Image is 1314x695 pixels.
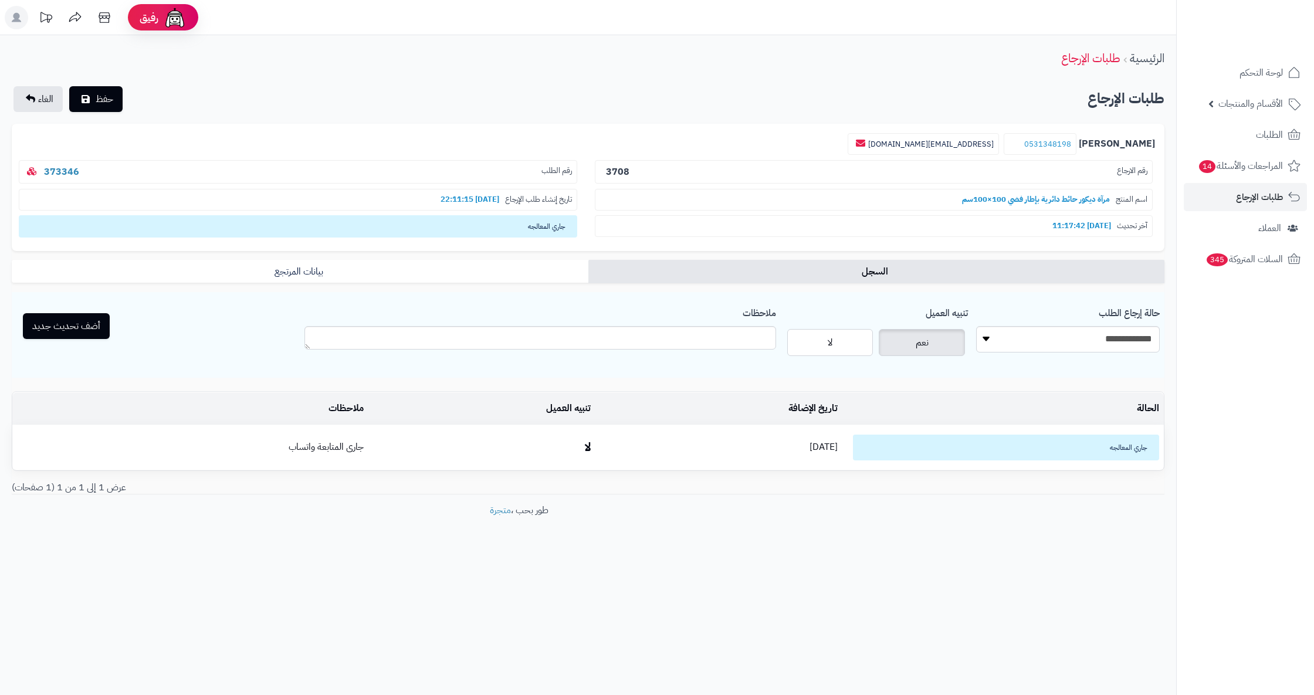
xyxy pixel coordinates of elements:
b: [DATE] 11:17:42 [1047,220,1117,231]
a: بيانات المرتجع [12,260,588,283]
a: السلات المتروكة345 [1184,245,1307,273]
span: المراجعات والأسئلة [1198,158,1283,174]
b: 3708 [606,165,629,179]
button: حفظ [69,86,123,112]
span: العملاء [1258,220,1281,236]
span: اسم المنتج [1116,194,1147,205]
a: متجرة [490,503,511,517]
a: [EMAIL_ADDRESS][DOMAIN_NAME] [868,138,994,150]
span: حفظ [96,92,113,106]
span: نعم [916,335,929,350]
td: تنبيه العميل [368,392,596,425]
span: جاري المعالجه [853,435,1159,460]
a: 0531348198 [1024,138,1071,150]
a: المراجعات والأسئلة14 [1184,152,1307,180]
img: ai-face.png [163,6,187,29]
span: رقم الارجاع [1117,165,1147,179]
td: جارى المتابعة واتساب [12,425,368,470]
span: الأقسام والمنتجات [1218,96,1283,112]
span: السلات المتروكة [1205,251,1283,267]
td: [DATE] [595,425,842,470]
a: الرئيسية [1130,49,1164,67]
a: الطلبات [1184,121,1307,149]
div: عرض 1 إلى 1 من 1 (1 صفحات) [3,481,588,494]
b: مرآة ديكور حائط دائرية بإطار فضي 100×100سم [956,194,1116,205]
label: حالة إرجاع الطلب [1099,301,1160,320]
button: أضف تحديث جديد [23,313,110,339]
h2: طلبات الإرجاع [1088,87,1164,111]
label: تنبيه العميل [926,301,968,320]
a: لوحة التحكم [1184,59,1307,87]
a: تحديثات المنصة [31,6,60,32]
span: تاريخ إنشاء طلب الإرجاع [505,194,572,205]
td: تاريخ الإضافة [595,392,842,425]
span: رقم الطلب [541,165,572,179]
span: لا [828,335,832,350]
b: [DATE] 22:11:15 [435,194,505,205]
span: طلبات الإرجاع [1236,189,1283,205]
span: الطلبات [1256,127,1283,143]
a: السجل [588,260,1165,283]
a: العملاء [1184,214,1307,242]
span: رفيق [140,11,158,25]
label: ملاحظات [743,301,776,320]
span: 345 [1207,253,1228,266]
span: الغاء [38,92,53,106]
span: لوحة التحكم [1240,65,1283,81]
a: طلبات الإرجاع [1061,49,1120,67]
a: 373346 [44,165,79,179]
td: الحالة [842,392,1164,425]
b: [PERSON_NAME] [1079,137,1155,151]
a: طلبات الإرجاع [1184,183,1307,211]
td: ملاحظات [12,392,368,425]
b: لا [585,438,591,456]
span: آخر تحديث [1117,221,1147,232]
span: 14 [1199,160,1215,173]
span: جاري المعالجه [19,215,577,238]
a: الغاء [13,86,63,112]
